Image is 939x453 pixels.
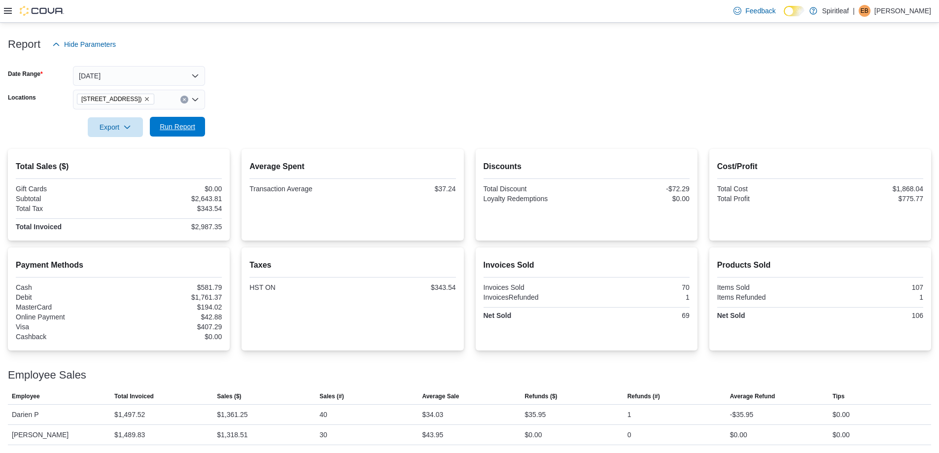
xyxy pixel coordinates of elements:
[73,66,205,86] button: [DATE]
[833,429,850,441] div: $0.00
[114,392,154,400] span: Total Invoiced
[822,312,923,319] div: 106
[180,96,188,104] button: Clear input
[822,283,923,291] div: 107
[121,293,222,301] div: $1,761.37
[822,195,923,203] div: $775.77
[121,323,222,331] div: $407.29
[627,409,631,420] div: 1
[121,195,222,203] div: $2,643.81
[484,312,512,319] strong: Net Sold
[319,429,327,441] div: 30
[589,195,690,203] div: $0.00
[88,117,143,137] button: Export
[16,195,117,203] div: Subtotal
[627,392,660,400] span: Refunds (#)
[217,429,247,441] div: $1,318.51
[589,283,690,291] div: 70
[730,392,775,400] span: Average Refund
[249,161,455,173] h2: Average Spent
[484,293,585,301] div: InvoicesRefunded
[730,429,747,441] div: $0.00
[784,16,784,17] span: Dark Mode
[114,409,145,420] div: $1,497.52
[16,303,117,311] div: MasterCard
[484,195,585,203] div: Loyalty Redemptions
[874,5,931,17] p: [PERSON_NAME]
[8,70,43,78] label: Date Range
[484,283,585,291] div: Invoices Sold
[354,185,455,193] div: $37.24
[833,392,844,400] span: Tips
[525,392,557,400] span: Refunds ($)
[121,185,222,193] div: $0.00
[20,6,64,16] img: Cova
[121,333,222,341] div: $0.00
[8,425,110,445] div: [PERSON_NAME]
[589,185,690,193] div: -$72.29
[717,195,818,203] div: Total Profit
[589,293,690,301] div: 1
[12,392,40,400] span: Employee
[484,259,690,271] h2: Invoices Sold
[319,409,327,420] div: 40
[249,259,455,271] h2: Taxes
[717,312,745,319] strong: Net Sold
[8,405,110,424] div: Darien P
[81,94,142,104] span: [STREET_ADDRESS])
[16,283,117,291] div: Cash
[160,122,195,132] span: Run Report
[16,185,117,193] div: Gift Cards
[717,161,923,173] h2: Cost/Profit
[525,429,542,441] div: $0.00
[745,6,775,16] span: Feedback
[822,293,923,301] div: 1
[422,409,443,420] div: $34.03
[48,35,120,54] button: Hide Parameters
[16,333,117,341] div: Cashback
[319,392,344,400] span: Sales (#)
[16,323,117,331] div: Visa
[16,293,117,301] div: Debit
[484,185,585,193] div: Total Discount
[8,369,86,381] h3: Employee Sales
[144,96,150,102] button: Remove 578 - Spiritleaf Bridge St (Campbellford) from selection in this group
[249,185,350,193] div: Transaction Average
[354,283,455,291] div: $343.54
[717,283,818,291] div: Items Sold
[833,409,850,420] div: $0.00
[16,223,62,231] strong: Total Invoiced
[784,6,804,16] input: Dark Mode
[121,205,222,212] div: $343.54
[64,39,116,49] span: Hide Parameters
[730,1,779,21] a: Feedback
[150,117,205,137] button: Run Report
[717,259,923,271] h2: Products Sold
[717,185,818,193] div: Total Cost
[717,293,818,301] div: Items Refunded
[422,429,443,441] div: $43.95
[16,161,222,173] h2: Total Sales ($)
[114,429,145,441] div: $1,489.83
[121,223,222,231] div: $2,987.35
[822,185,923,193] div: $1,868.04
[484,161,690,173] h2: Discounts
[191,96,199,104] button: Open list of options
[217,392,241,400] span: Sales ($)
[422,392,459,400] span: Average Sale
[589,312,690,319] div: 69
[121,303,222,311] div: $194.02
[94,117,137,137] span: Export
[249,283,350,291] div: HST ON
[859,5,870,17] div: Emily B
[77,94,154,105] span: 578 - Spiritleaf Bridge St (Campbellford)
[8,38,40,50] h3: Report
[525,409,546,420] div: $35.95
[16,313,117,321] div: Online Payment
[730,409,753,420] div: -$35.95
[16,259,222,271] h2: Payment Methods
[861,5,869,17] span: EB
[627,429,631,441] div: 0
[121,313,222,321] div: $42.88
[217,409,247,420] div: $1,361.25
